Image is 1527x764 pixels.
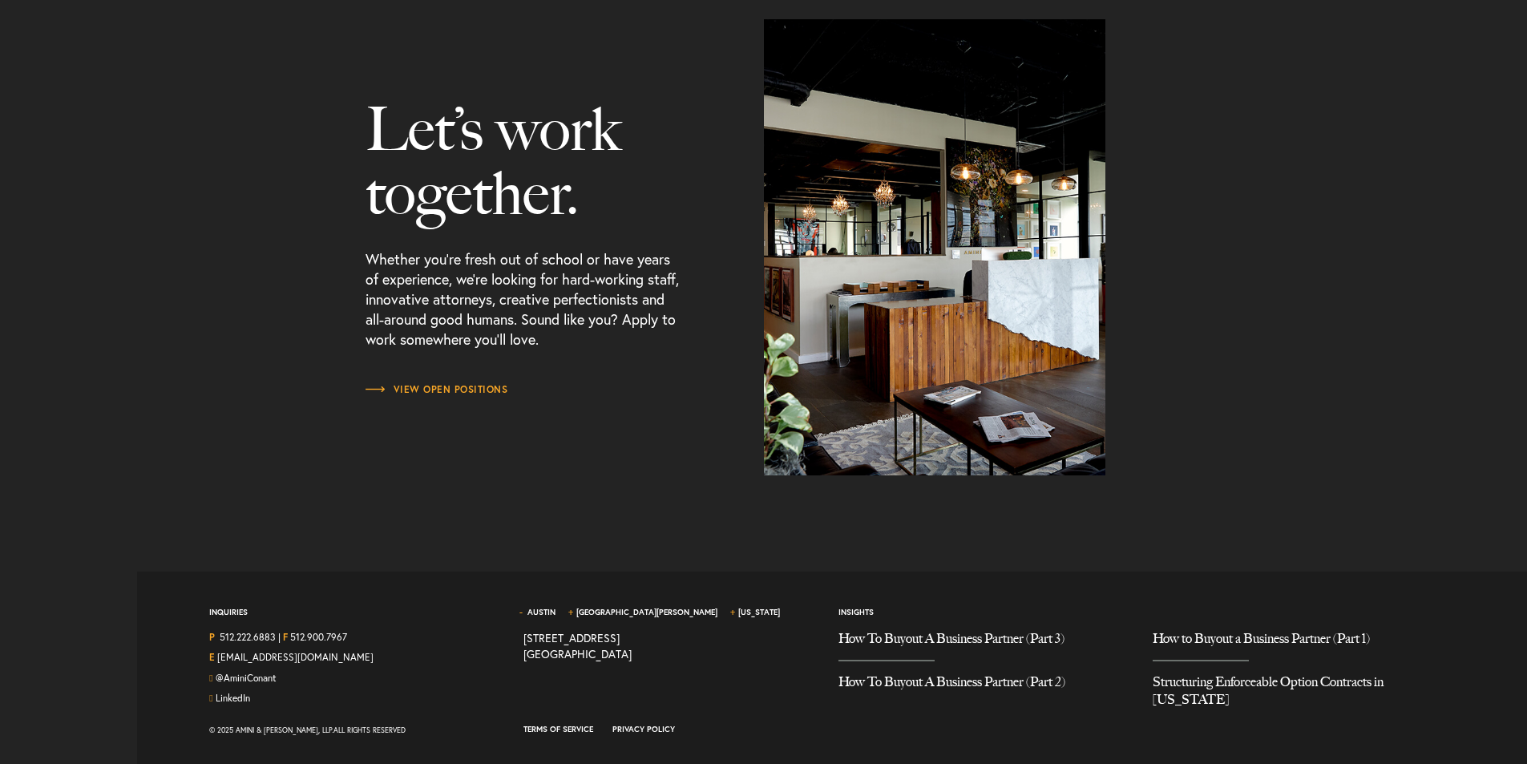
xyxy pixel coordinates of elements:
img: interstitial-contact.jpg [764,19,1106,475]
a: Terms of Service [523,724,593,734]
a: Austin [527,607,555,617]
a: Follow us on Twitter [216,672,277,684]
a: How to Buyout a Business Partner (Part 1) [1153,630,1443,660]
strong: E [209,651,215,663]
h3: Let’s work together. [366,97,684,225]
strong: F [283,631,288,643]
a: Email Us [217,651,374,663]
a: 512.900.7967 [290,631,347,643]
a: [GEOGRAPHIC_DATA][PERSON_NAME] [576,607,717,617]
strong: P [209,631,215,643]
div: © 2025 Amini & [PERSON_NAME], LLP. All Rights Reserved [209,721,499,740]
p: Whether you’re fresh out of school or have years of experience, we’re looking for hard-working st... [366,225,684,382]
span: | [278,630,281,647]
a: Insights [838,607,874,617]
a: View on map [523,630,632,661]
a: Join us on LinkedIn [216,692,250,704]
a: How To Buyout A Business Partner (Part 3) [838,630,1129,660]
a: Structuring Enforceable Option Contracts in Texas [1153,661,1443,721]
span: Inquiries [209,607,248,630]
a: Privacy Policy [612,724,675,734]
a: How To Buyout A Business Partner (Part 2) [838,661,1129,703]
span: View Open Positions [366,385,508,394]
a: [US_STATE] [738,607,780,617]
a: Call us at 5122226883 [220,631,276,643]
a: View Open Positions [366,382,508,398]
